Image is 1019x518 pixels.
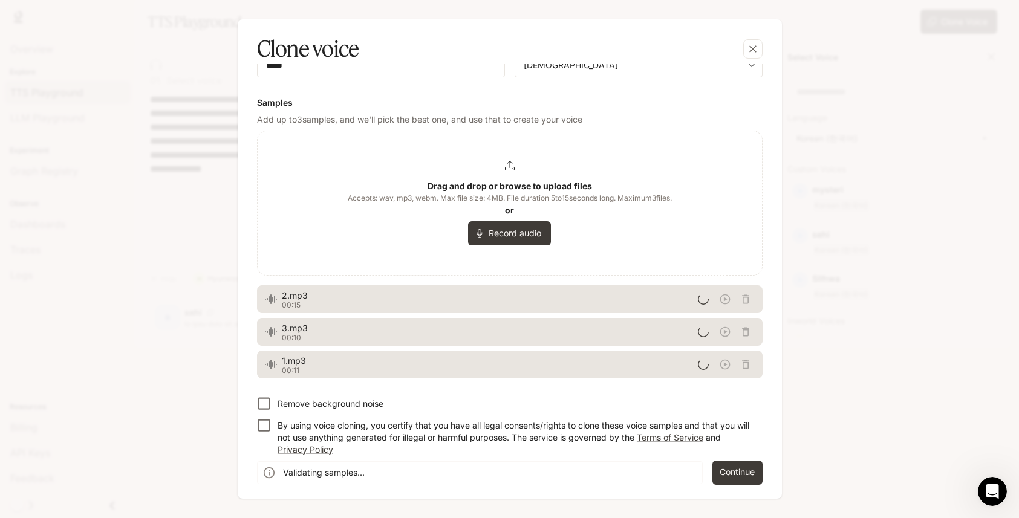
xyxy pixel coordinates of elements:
div: [DEMOGRAPHIC_DATA] [524,59,743,71]
span: 2.mp3 [282,290,698,302]
span: 1.mp3 [282,355,698,367]
button: Continue [712,461,763,485]
iframe: Intercom live chat [978,477,1007,506]
div: [DEMOGRAPHIC_DATA] [515,59,762,71]
p: Add up to 3 samples, and we'll pick the best one, and use that to create your voice [257,114,763,126]
span: Accepts: wav, mp3, webm. Max file size: 4MB. File duration 5 to 15 seconds long. Maximum 3 files. [348,192,672,204]
p: By using voice cloning, you certify that you have all legal consents/rights to clone these voice ... [278,419,753,456]
b: or [505,205,514,215]
p: 00:15 [282,302,698,309]
h5: Clone voice [257,34,359,64]
a: Privacy Policy [278,444,333,455]
b: Drag and drop or browse to upload files [428,181,592,191]
a: Terms of Service [637,432,703,442]
h6: Samples [257,97,763,109]
p: Remove background noise [278,398,383,410]
button: Record audio [468,221,551,245]
p: 00:10 [282,334,698,342]
span: 3.mp3 [282,322,698,334]
div: Validating samples... [283,462,365,484]
p: 00:11 [282,367,698,374]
